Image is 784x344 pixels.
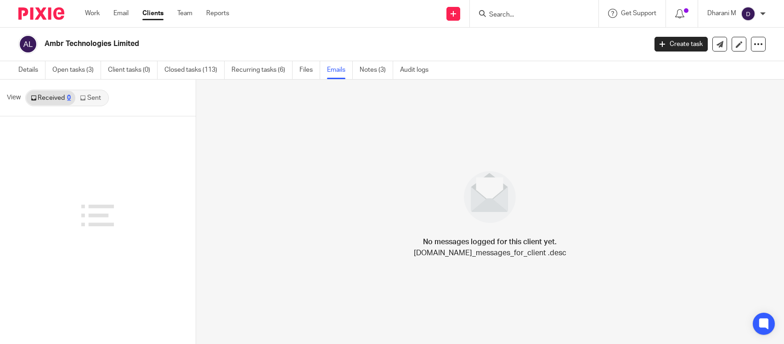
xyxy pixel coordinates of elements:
[52,61,101,79] a: Open tasks (3)
[327,61,353,79] a: Emails
[7,93,21,103] span: View
[108,61,158,79] a: Client tasks (0)
[113,9,129,18] a: Email
[45,39,521,49] h2: Ambr Technologies Limited
[85,9,100,18] a: Work
[206,9,229,18] a: Reports
[400,61,435,79] a: Audit logs
[707,9,736,18] p: Dharani M
[18,7,64,20] img: Pixie
[621,10,656,17] span: Get Support
[414,247,566,258] p: [DOMAIN_NAME]_messages_for_client .desc
[741,6,756,21] img: svg%3E
[164,61,225,79] a: Closed tasks (113)
[458,165,522,229] img: image
[75,91,107,105] a: Sent
[360,61,393,79] a: Notes (3)
[177,9,192,18] a: Team
[231,61,293,79] a: Recurring tasks (6)
[299,61,320,79] a: Files
[423,236,557,247] h4: No messages logged for this client yet.
[142,9,164,18] a: Clients
[67,95,71,101] div: 0
[654,37,708,52] a: Create task
[26,91,75,105] a: Received0
[18,34,38,54] img: svg%3E
[18,61,45,79] a: Details
[488,11,571,19] input: Search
